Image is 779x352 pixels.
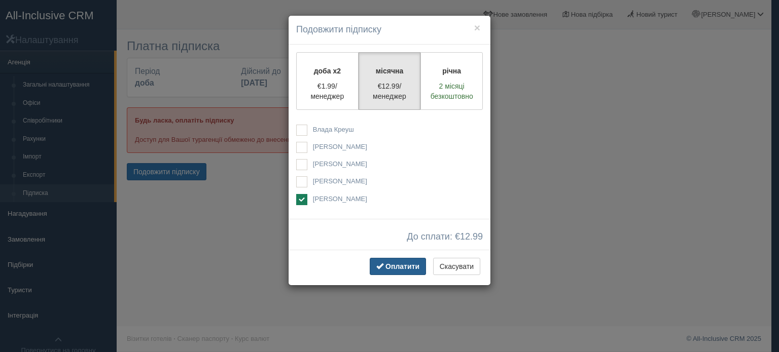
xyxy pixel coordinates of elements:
[427,66,476,76] p: річна
[370,258,426,275] button: Оплатити
[303,66,352,76] p: доба x2
[313,177,367,185] span: [PERSON_NAME]
[433,258,480,275] button: Скасувати
[365,66,414,76] p: місячна
[474,22,480,33] button: ×
[296,23,483,36] h4: Подовжити підписку
[313,160,367,168] span: [PERSON_NAME]
[385,262,419,270] span: Оплатити
[313,195,367,203] span: [PERSON_NAME]
[460,231,483,242] span: 12.99
[313,143,367,150] span: [PERSON_NAME]
[427,81,476,101] p: 2 місяці безкоштовно
[365,81,414,101] p: €12.99/менеджер
[407,232,483,242] span: До сплати: €
[303,81,352,101] p: €1.99/менеджер
[313,126,354,133] span: Влада Креуш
